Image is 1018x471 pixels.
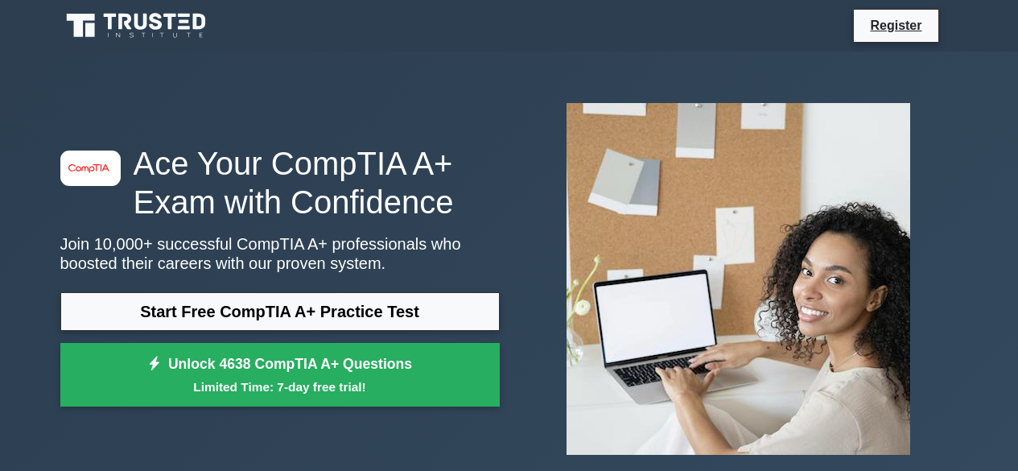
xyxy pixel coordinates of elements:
a: Start Free CompTIA A+ Practice Test [60,292,500,331]
a: Register [860,15,931,35]
p: Join 10,000+ successful CompTIA A+ professionals who boosted their careers with our proven system. [60,234,500,273]
small: Limited Time: 7-day free trial! [80,378,480,396]
h1: Ace Your CompTIA A+ Exam with Confidence [60,144,500,221]
a: Unlock 4638 CompTIA A+ QuestionsLimited Time: 7-day free trial! [60,343,500,407]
